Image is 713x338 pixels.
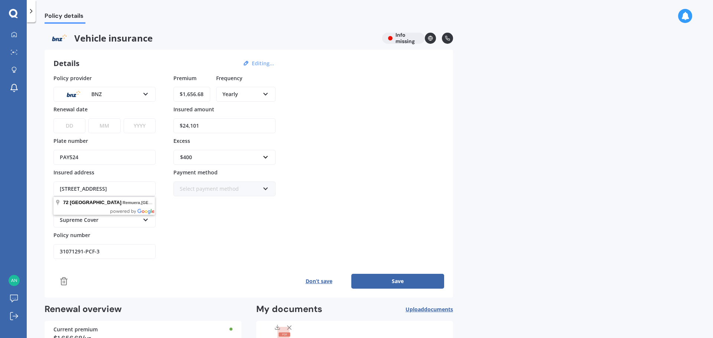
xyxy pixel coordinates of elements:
[45,12,85,22] span: Policy details
[406,306,453,312] span: Upload
[173,87,210,102] input: Enter amount
[9,275,20,286] img: 11867dfaecf60290d7b2c7bc7e47019b
[53,232,90,239] span: Policy number
[216,74,242,81] span: Frequency
[351,274,444,289] button: Save
[173,118,276,133] input: Enter amount
[406,303,453,315] button: Uploaddocuments
[173,169,218,176] span: Payment method
[123,200,240,205] span: , , [GEOGRAPHIC_DATA]
[53,244,156,259] input: Enter policy number
[180,185,260,193] div: Select payment method
[286,274,351,289] button: Don’t save
[45,33,376,44] span: Vehicle insurance
[424,306,453,313] span: documents
[45,33,74,44] img: BNZ.png
[256,303,322,315] h2: My documents
[45,303,241,315] h2: Renewal overview
[53,327,232,332] div: Current premium
[250,60,276,67] button: Editing...
[53,150,156,165] input: Enter plate number
[70,200,121,205] span: [GEOGRAPHIC_DATA]
[141,200,185,205] span: [GEOGRAPHIC_DATA]
[60,89,87,99] img: BNZ.png
[173,106,214,113] span: Insured amount
[53,106,88,113] span: Renewal date
[53,59,79,68] h3: Details
[53,137,88,144] span: Plate number
[60,216,140,224] div: Supreme Cover
[123,200,140,205] span: Remuera
[222,90,260,98] div: Yearly
[53,181,156,196] input: Enter address
[60,90,140,98] div: BNZ
[53,169,94,176] span: Insured address
[53,74,92,81] span: Policy provider
[63,200,68,205] span: 72
[173,137,190,144] span: Excess
[180,153,260,161] div: $400
[173,74,196,81] span: Premium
